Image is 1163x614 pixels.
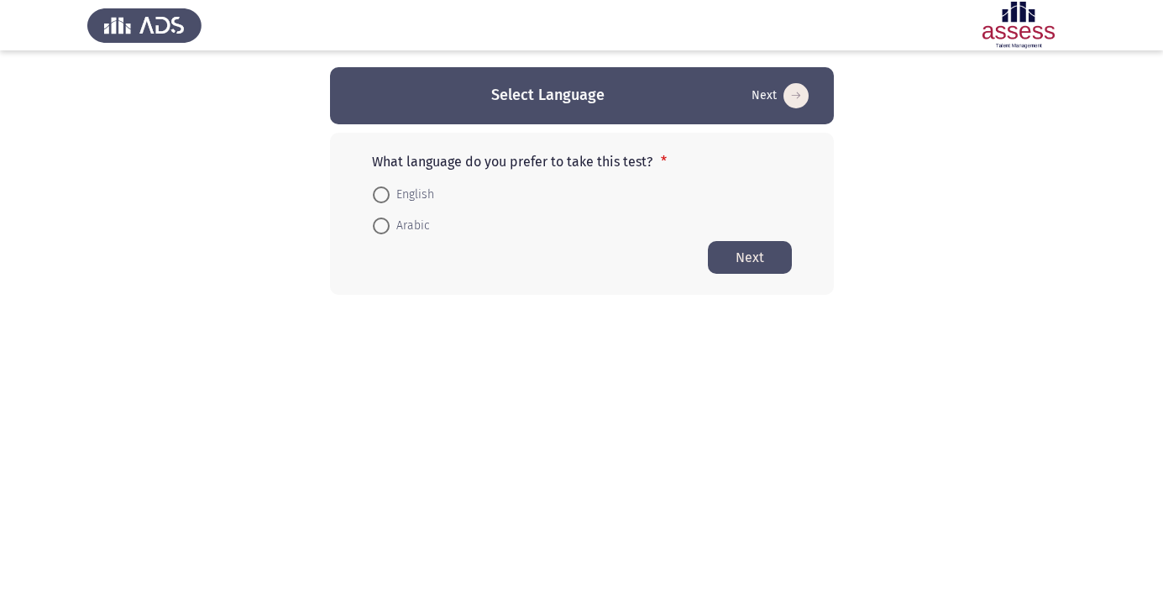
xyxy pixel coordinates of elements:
[390,185,434,205] span: English
[390,216,430,236] span: Arabic
[491,85,605,106] h3: Select Language
[87,2,202,49] img: Assess Talent Management logo
[747,82,814,109] button: Start assessment
[961,2,1076,49] img: Assessment logo of Development Assessment R1 (EN/AR)
[372,154,792,170] p: What language do you prefer to take this test?
[708,241,792,274] button: Start assessment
